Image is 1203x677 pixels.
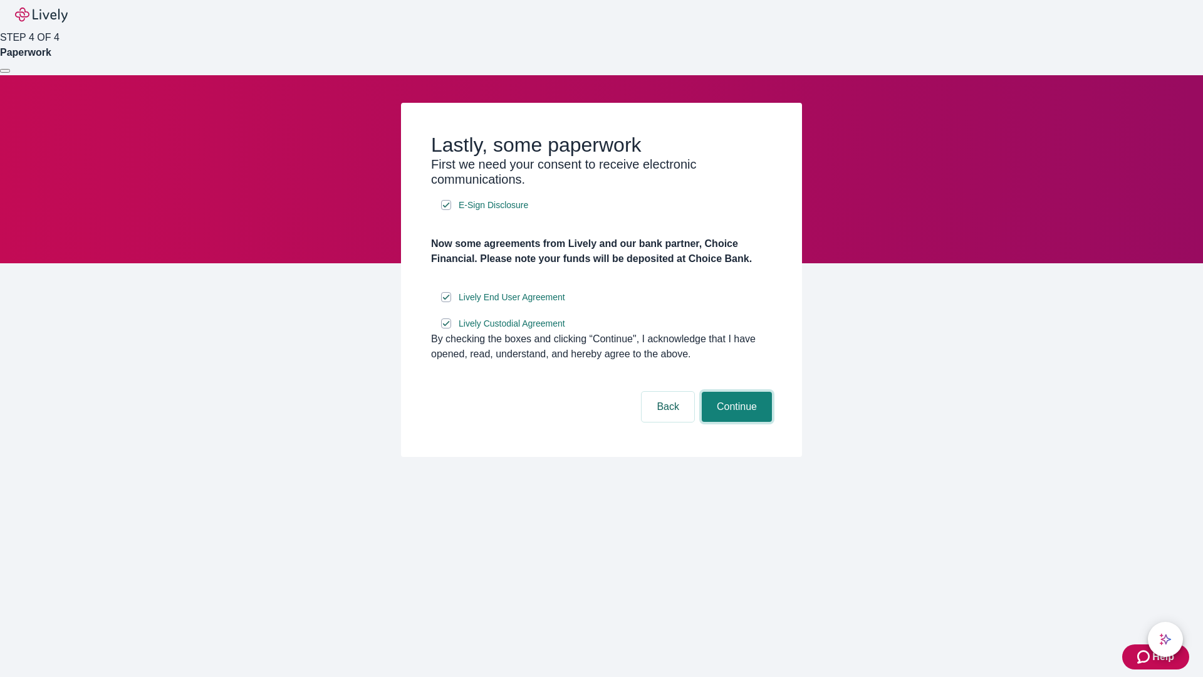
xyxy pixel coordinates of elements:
[15,8,68,23] img: Lively
[431,133,772,157] h2: Lastly, some paperwork
[1152,649,1174,664] span: Help
[456,290,568,305] a: e-sign disclosure document
[1122,644,1189,669] button: Zendesk support iconHelp
[702,392,772,422] button: Continue
[459,317,565,330] span: Lively Custodial Agreement
[431,332,772,362] div: By checking the boxes and clicking “Continue", I acknowledge that I have opened, read, understand...
[456,316,568,332] a: e-sign disclosure document
[459,199,528,212] span: E-Sign Disclosure
[431,157,772,187] h3: First we need your consent to receive electronic communications.
[431,236,772,266] h4: Now some agreements from Lively and our bank partner, Choice Financial. Please note your funds wi...
[1159,633,1172,646] svg: Lively AI Assistant
[459,291,565,304] span: Lively End User Agreement
[1137,649,1152,664] svg: Zendesk support icon
[642,392,694,422] button: Back
[456,197,531,213] a: e-sign disclosure document
[1148,622,1183,657] button: chat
